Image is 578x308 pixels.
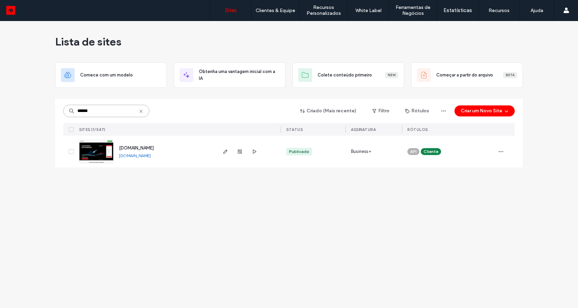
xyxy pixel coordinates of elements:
span: Começar a partir do arquivo [436,72,493,79]
span: Obtenha uma vantagem inicial com a IA [199,68,280,82]
a: [DOMAIN_NAME] [119,153,151,158]
label: Sites [225,7,237,13]
button: Filtro [365,105,396,116]
div: Beta [503,72,517,78]
label: Ferramentas de Negócios [389,4,437,16]
span: Assinatura [351,127,376,132]
span: Lista de sites [55,35,121,49]
div: New [385,72,398,78]
button: Criar um Novo Site [454,105,515,116]
label: White Label [355,8,382,13]
span: Business+ [351,148,371,155]
button: Criado (Mais recente) [294,105,363,116]
div: Obtenha uma vantagem inicial com a IA [174,62,286,88]
span: Rótulos [407,127,428,132]
div: Comece com um modelo [55,62,167,88]
button: Rótulos [399,105,435,116]
span: Cliente [424,148,438,155]
span: Colete conteúdo primeiro [318,72,372,79]
span: Ajuda [15,5,32,11]
span: Sites (1/547) [79,127,106,132]
span: STATUS [286,127,303,132]
a: [DOMAIN_NAME] [119,145,154,151]
div: Começar a partir do arquivoBeta [411,62,523,88]
div: Publicado [289,148,309,155]
label: Recursos [489,8,510,13]
label: Estatísticas [443,7,472,13]
label: Ajuda [531,8,543,13]
label: Clientes & Equipe [256,8,295,13]
span: Comece com um modelo [80,72,133,79]
span: API [410,148,417,155]
label: Recursos Personalizados [300,4,347,16]
div: Colete conteúdo primeiroNew [292,62,404,88]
